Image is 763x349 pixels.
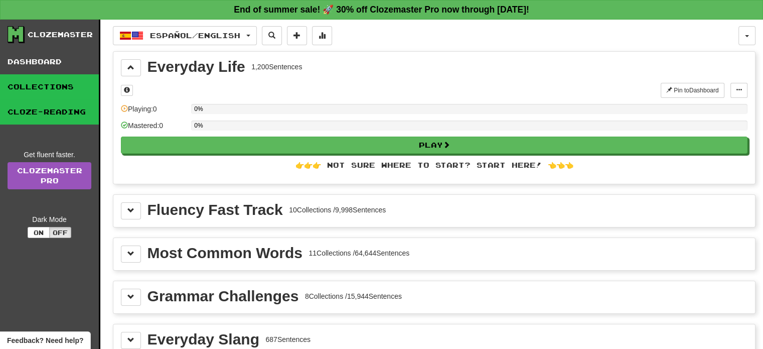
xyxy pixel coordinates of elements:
[265,334,311,344] div: 687 Sentences
[147,202,283,217] div: Fluency Fast Track
[262,26,282,45] button: Search sentences
[28,30,93,40] div: Clozemaster
[121,137,747,154] button: Play
[113,26,257,45] button: Español/English
[8,214,91,224] div: Dark Mode
[147,59,245,74] div: Everyday Life
[147,289,299,304] div: Grammar Challenges
[121,104,186,121] div: Playing: 0
[121,121,186,137] div: Mastered: 0
[8,162,91,189] a: ClozemasterPro
[150,31,240,40] span: Español / English
[305,291,402,301] div: 8 Collections / 15,944 Sentences
[8,150,91,160] div: Get fluent faster.
[289,205,386,215] div: 10 Collections / 9,998 Sentences
[287,26,307,45] button: Add sentence to collection
[147,246,302,261] div: Most Common Words
[661,83,724,98] button: Pin toDashboard
[234,5,529,15] strong: End of summer sale! 🚀 30% off Clozemaster Pro now through [DATE]!
[121,160,747,170] div: 👉👉👉 Not sure where to start? Start here! 👈👈👈
[28,227,50,238] button: On
[312,26,332,45] button: More stats
[7,335,83,345] span: Open feedback widget
[147,332,259,347] div: Everyday Slang
[309,248,409,258] div: 11 Collections / 64,644 Sentences
[251,62,302,72] div: 1,200 Sentences
[49,227,71,238] button: Off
